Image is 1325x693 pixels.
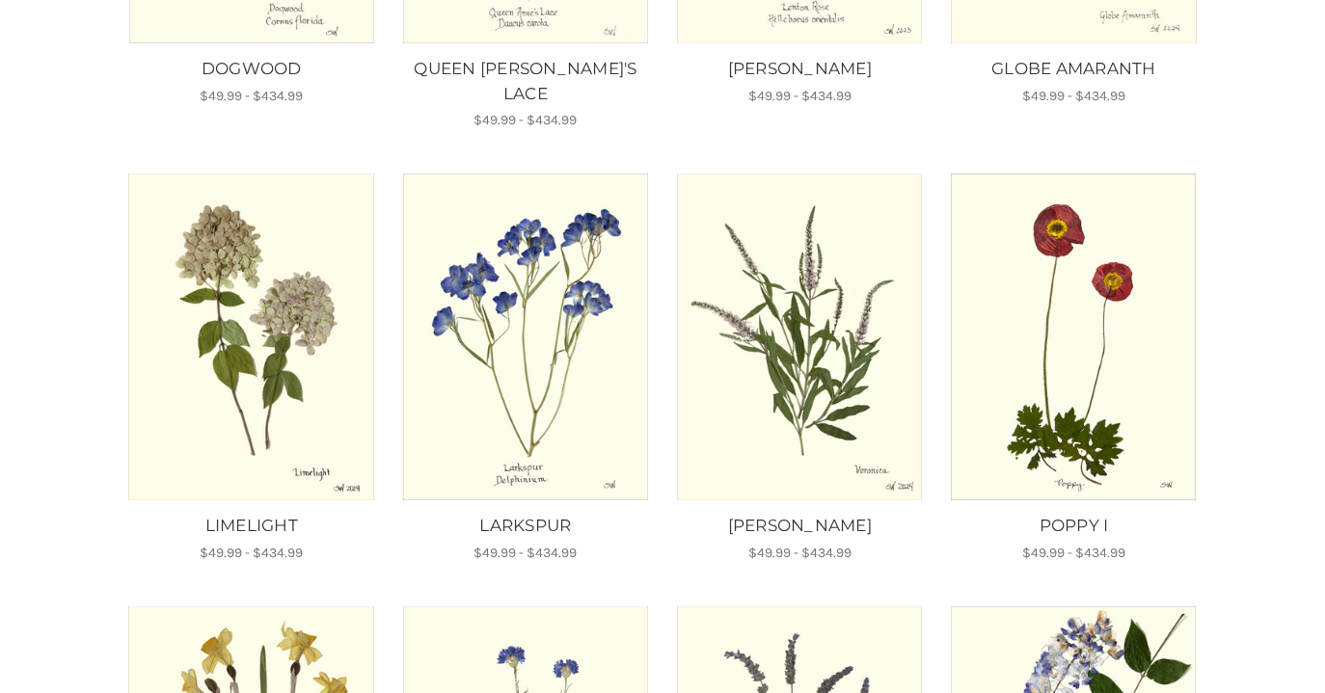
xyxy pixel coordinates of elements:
[676,173,924,500] img: Unframed
[124,514,378,539] a: LIMELIGHT, Price range from $49.99 to $434.99
[127,173,375,500] a: LIMELIGHT, Price range from $49.99 to $434.99
[473,112,577,128] span: $49.99 - $434.99
[127,173,375,500] img: Unframed
[950,173,1198,500] img: Unframed
[200,88,303,104] span: $49.99 - $434.99
[1022,545,1125,561] span: $49.99 - $434.99
[401,173,649,500] img: Unframed
[947,514,1201,539] a: POPPY I, Price range from $49.99 to $434.99
[748,545,852,561] span: $49.99 - $434.99
[200,545,303,561] span: $49.99 - $434.99
[398,514,652,539] a: LARKSPUR, Price range from $49.99 to $434.99
[401,173,649,500] a: LARKSPUR, Price range from $49.99 to $434.99
[748,88,852,104] span: $49.99 - $434.99
[473,545,577,561] span: $49.99 - $434.99
[950,173,1198,500] a: POPPY I, Price range from $49.99 to $434.99
[947,57,1201,82] a: GLOBE AMARANTH, Price range from $49.99 to $434.99
[398,57,652,106] a: QUEEN ANNE'S LACE, Price range from $49.99 to $434.99
[124,57,378,82] a: DOGWOOD, Price range from $49.99 to $434.99
[676,173,924,500] a: VERONICA, Price range from $49.99 to $434.99
[1022,88,1125,104] span: $49.99 - $434.99
[673,57,927,82] a: LENTON ROSE, Price range from $49.99 to $434.99
[673,514,927,539] a: VERONICA, Price range from $49.99 to $434.99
